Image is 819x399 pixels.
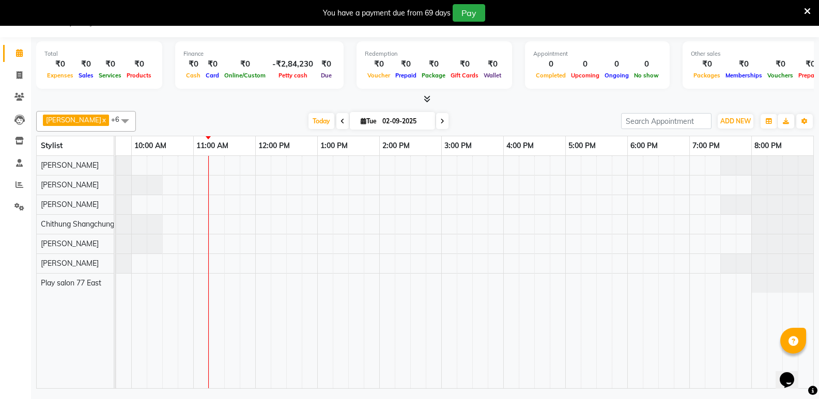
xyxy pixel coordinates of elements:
div: ₹0 [222,58,268,70]
div: ₹0 [124,58,154,70]
span: Services [96,72,124,79]
div: ₹0 [183,58,203,70]
div: You have a payment due from 69 days [323,8,451,19]
span: Play salon 77 East [41,278,101,288]
span: Upcoming [568,72,602,79]
a: 2:00 PM [380,138,412,153]
div: Finance [183,50,335,58]
span: [PERSON_NAME] [41,200,99,209]
span: Vouchers [765,72,796,79]
div: Appointment [533,50,661,58]
a: x [101,116,106,124]
a: 1:00 PM [318,138,350,153]
div: ₹0 [44,58,76,70]
span: [PERSON_NAME] [41,239,99,248]
span: Chithung Shangchungla [41,219,120,229]
a: 6:00 PM [628,138,660,153]
span: [PERSON_NAME] [41,180,99,189]
div: ₹0 [203,58,222,70]
span: Sales [76,72,96,79]
div: ₹0 [691,58,723,70]
span: Memberships [723,72,765,79]
a: 4:00 PM [504,138,536,153]
span: Today [308,113,334,129]
iframe: chat widget [776,358,809,389]
button: Pay [453,4,485,22]
span: Prepaid [393,72,419,79]
div: Redemption [365,50,504,58]
span: Tue [358,117,379,125]
div: 0 [631,58,661,70]
span: Card [203,72,222,79]
a: 12:00 PM [256,138,292,153]
div: ₹0 [317,58,335,70]
span: Ongoing [602,72,631,79]
span: Completed [533,72,568,79]
button: ADD NEW [718,114,753,129]
div: 0 [533,58,568,70]
input: 2025-09-02 [379,114,431,129]
div: Total [44,50,154,58]
span: Package [419,72,448,79]
span: [PERSON_NAME] [41,259,99,268]
a: 11:00 AM [194,138,231,153]
a: 10:00 AM [132,138,169,153]
div: ₹0 [448,58,481,70]
span: Cash [183,72,203,79]
span: Petty cash [276,72,310,79]
span: Gift Cards [448,72,481,79]
div: ₹0 [419,58,448,70]
span: [PERSON_NAME] [41,161,99,170]
div: ₹0 [723,58,765,70]
div: -₹2,84,230 [268,58,317,70]
span: Due [318,72,334,79]
span: [PERSON_NAME] [46,116,101,124]
a: 7:00 PM [690,138,722,153]
span: No show [631,72,661,79]
div: 0 [568,58,602,70]
span: Packages [691,72,723,79]
span: Products [124,72,154,79]
span: Expenses [44,72,76,79]
div: ₹0 [481,58,504,70]
div: ₹0 [365,58,393,70]
a: 5:00 PM [566,138,598,153]
div: ₹0 [96,58,124,70]
a: 3:00 PM [442,138,474,153]
span: Stylist [41,141,63,150]
input: Search Appointment [621,113,712,129]
span: Voucher [365,72,393,79]
div: 0 [602,58,631,70]
span: ADD NEW [720,117,751,125]
a: 8:00 PM [752,138,784,153]
span: Wallet [481,72,504,79]
div: ₹0 [76,58,96,70]
div: ₹0 [765,58,796,70]
div: ₹0 [393,58,419,70]
span: Online/Custom [222,72,268,79]
span: +6 [111,115,127,123]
